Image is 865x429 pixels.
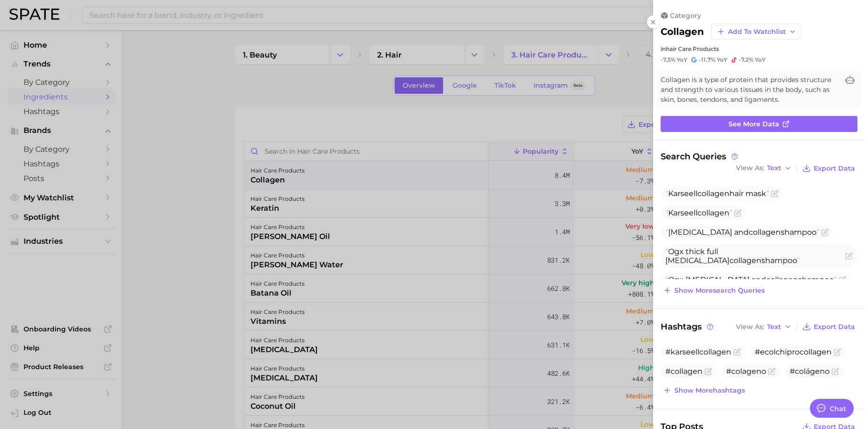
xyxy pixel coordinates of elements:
[661,75,839,105] span: Collagen is a type of protein that provides structure and strength to various tissues in the body...
[839,276,846,284] button: Flag as miscategorized or irrelevant
[832,368,839,375] button: Flag as miscategorized or irrelevant
[661,151,739,162] span: Search Queries
[736,165,764,171] span: View As
[800,320,857,333] button: Export Data
[734,209,742,217] button: Flag as miscategorized or irrelevant
[665,367,703,376] span: #collagen
[726,367,766,376] span: #colageno
[755,56,766,64] span: YoY
[677,56,687,64] span: YoY
[699,56,715,63] span: -11.7%
[739,56,753,63] span: -7.2%
[790,367,830,376] span: #colágeno
[749,228,781,237] span: collagen
[666,45,719,52] span: hair care products
[661,320,715,333] span: Hashtags
[665,189,769,198] span: Karseell hair mask
[733,348,741,356] button: Flag as miscategorized or irrelevant
[661,116,857,132] a: See more data
[674,387,745,395] span: Show more hashtags
[767,324,781,330] span: Text
[766,275,798,284] span: collagen
[821,229,829,236] button: Flag as miscategorized or irrelevant
[717,56,728,64] span: YoY
[734,162,794,174] button: View AsText
[674,287,765,295] span: Show more search queries
[771,190,778,198] button: Flag as miscategorized or irrelevant
[755,347,832,356] span: #ecolchiprocollagen
[661,56,675,63] span: -7.3%
[814,323,855,331] span: Export Data
[768,368,776,375] button: Flag as miscategorized or irrelevant
[670,11,701,20] span: category
[697,189,729,198] span: collagen
[665,228,819,237] span: [MEDICAL_DATA] and shampoo
[814,165,855,173] span: Export Data
[704,368,712,375] button: Flag as miscategorized or irrelevant
[665,275,837,284] span: Ogx [MEDICAL_DATA] and shampoo
[661,284,767,297] button: Show moresearch queries
[767,165,781,171] span: Text
[665,208,732,217] span: Karseell
[729,256,761,265] span: collagen
[661,384,747,397] button: Show morehashtags
[697,208,729,217] span: collagen
[665,347,731,356] span: #karseellcollagen
[728,28,786,36] span: Add to Watchlist
[845,252,853,260] button: Flag as miscategorized or irrelevant
[711,24,801,40] button: Add to Watchlist
[661,45,857,52] div: in
[736,324,764,330] span: View As
[661,26,704,37] h2: collagen
[665,247,800,265] span: Ogx thick full [MEDICAL_DATA] shampoo
[734,321,794,333] button: View AsText
[728,120,779,128] span: See more data
[833,348,841,356] button: Flag as miscategorized or irrelevant
[800,162,857,175] button: Export Data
